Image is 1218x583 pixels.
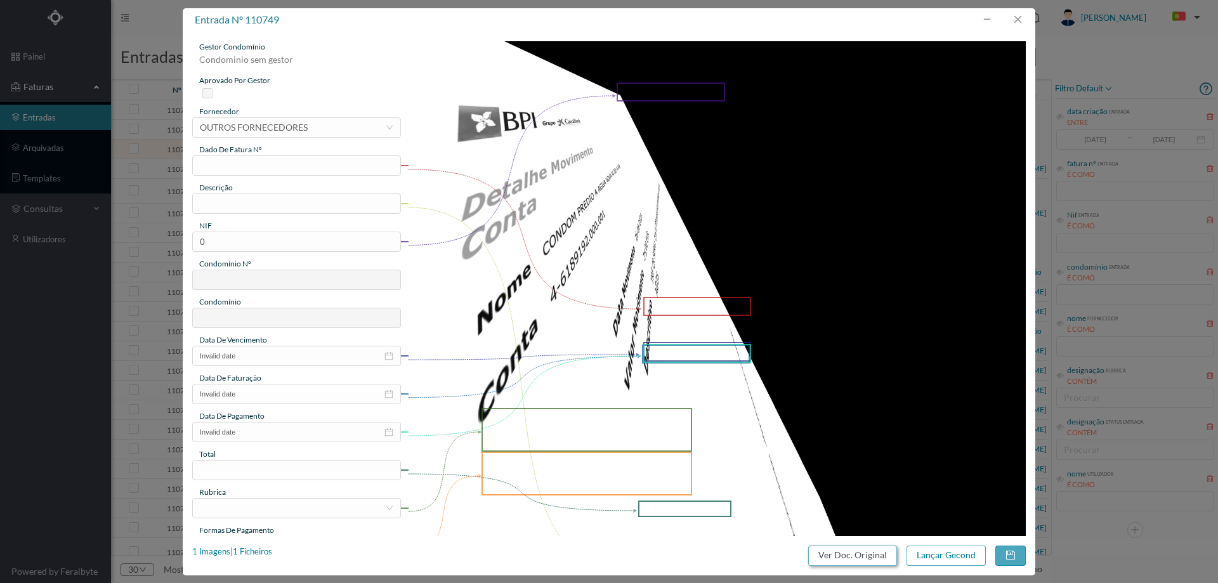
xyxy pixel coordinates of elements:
[199,75,270,85] span: aprovado por gestor
[200,118,308,137] div: OUTROS FORNECEDORES
[199,525,274,535] span: Formas de Pagamento
[384,428,393,436] i: icon: calendar
[386,124,393,131] i: icon: down
[199,297,241,306] span: condomínio
[195,13,279,25] span: entrada nº 110749
[1162,7,1205,27] button: PT
[199,259,251,268] span: condomínio nº
[199,487,226,497] span: rubrica
[199,373,261,383] span: data de faturação
[384,351,393,360] i: icon: calendar
[199,145,262,154] span: dado de fatura nº
[199,411,265,421] span: data de pagamento
[199,107,239,116] span: fornecedor
[192,546,272,558] div: 1 Imagens | 1 Ficheiros
[907,546,986,566] button: Lançar Gecond
[199,221,212,230] span: NIF
[199,335,267,344] span: data de vencimento
[192,53,401,75] div: Condominio sem gestor
[808,546,897,566] button: Ver Doc. Original
[384,390,393,398] i: icon: calendar
[199,42,265,51] span: gestor condomínio
[199,183,233,192] span: descrição
[199,449,216,459] span: total
[386,504,393,512] i: icon: down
